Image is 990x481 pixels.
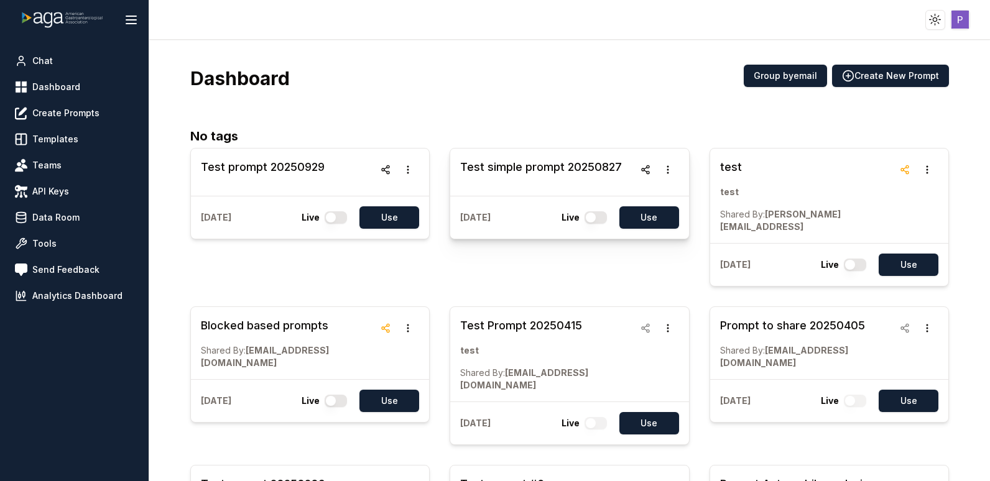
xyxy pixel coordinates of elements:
[821,259,839,271] p: Live
[460,317,634,392] a: Test Prompt 20250415testShared By:[EMAIL_ADDRESS][DOMAIN_NAME]
[720,186,894,198] p: test
[879,390,938,412] button: Use
[359,390,419,412] button: Use
[720,158,894,176] h3: test
[352,390,419,412] a: Use
[201,317,374,369] a: Blocked based promptsShared By:[EMAIL_ADDRESS][DOMAIN_NAME]
[879,254,938,276] button: Use
[32,237,57,250] span: Tools
[10,50,139,72] a: Chat
[10,206,139,229] a: Data Room
[201,158,325,176] h3: Test prompt 20250929
[201,158,325,186] a: Test prompt 20250929
[720,158,894,233] a: testtestShared By:[PERSON_NAME][EMAIL_ADDRESS]
[10,285,139,307] a: Analytics Dashboard
[612,206,679,229] a: Use
[32,263,99,276] span: Send Feedback
[720,395,751,407] p: [DATE]
[10,102,139,124] a: Create Prompts
[32,133,78,145] span: Templates
[32,290,123,302] span: Analytics Dashboard
[871,254,938,276] a: Use
[10,154,139,176] a: Teams
[190,67,290,89] h3: Dashboard
[32,211,80,224] span: Data Room
[32,81,80,93] span: Dashboard
[10,259,139,281] a: Send Feedback
[821,395,839,407] p: Live
[720,208,894,233] p: [PERSON_NAME][EMAIL_ADDRESS]
[460,317,634,334] h3: Test Prompt 20250415
[720,345,765,355] span: Shared By:
[460,367,634,392] p: [EMAIL_ADDRESS][DOMAIN_NAME]
[460,367,505,378] span: Shared By:
[460,158,622,186] a: Test simple prompt 20250827
[352,206,419,229] a: Use
[10,232,139,255] a: Tools
[871,390,938,412] a: Use
[460,158,622,176] h3: Test simple prompt 20250827
[10,76,139,98] a: Dashboard
[201,211,231,224] p: [DATE]
[201,395,231,407] p: [DATE]
[201,345,246,355] span: Shared By:
[562,211,580,224] p: Live
[10,180,139,203] a: API Keys
[15,263,27,276] img: feedback
[460,417,491,429] p: [DATE]
[619,206,679,229] button: Use
[302,395,320,407] p: Live
[720,317,894,334] h3: Prompt to share 20250405
[612,412,679,434] a: Use
[460,344,634,357] p: test
[32,55,53,67] span: Chat
[951,11,969,29] img: ACg8ocJGHgvPKVbo_Ly5vrZNeNzkDJRWy5S8Y5X5N5ik7tD_SiJhNw=s96-c
[832,65,949,87] button: Create New Prompt
[720,259,751,271] p: [DATE]
[201,344,374,369] p: [EMAIL_ADDRESS][DOMAIN_NAME]
[32,185,69,198] span: API Keys
[619,412,679,434] button: Use
[32,107,99,119] span: Create Prompts
[302,211,320,224] p: Live
[359,206,419,229] button: Use
[562,417,580,429] p: Live
[460,211,491,224] p: [DATE]
[720,344,894,369] p: [EMAIL_ADDRESS][DOMAIN_NAME]
[190,127,949,145] h2: No tags
[744,65,827,87] button: Group byemail
[201,317,374,334] h3: Blocked based prompts
[720,209,765,219] span: Shared By:
[10,128,139,150] a: Templates
[720,317,894,369] a: Prompt to share 20250405Shared By:[EMAIL_ADDRESS][DOMAIN_NAME]
[32,159,62,172] span: Teams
